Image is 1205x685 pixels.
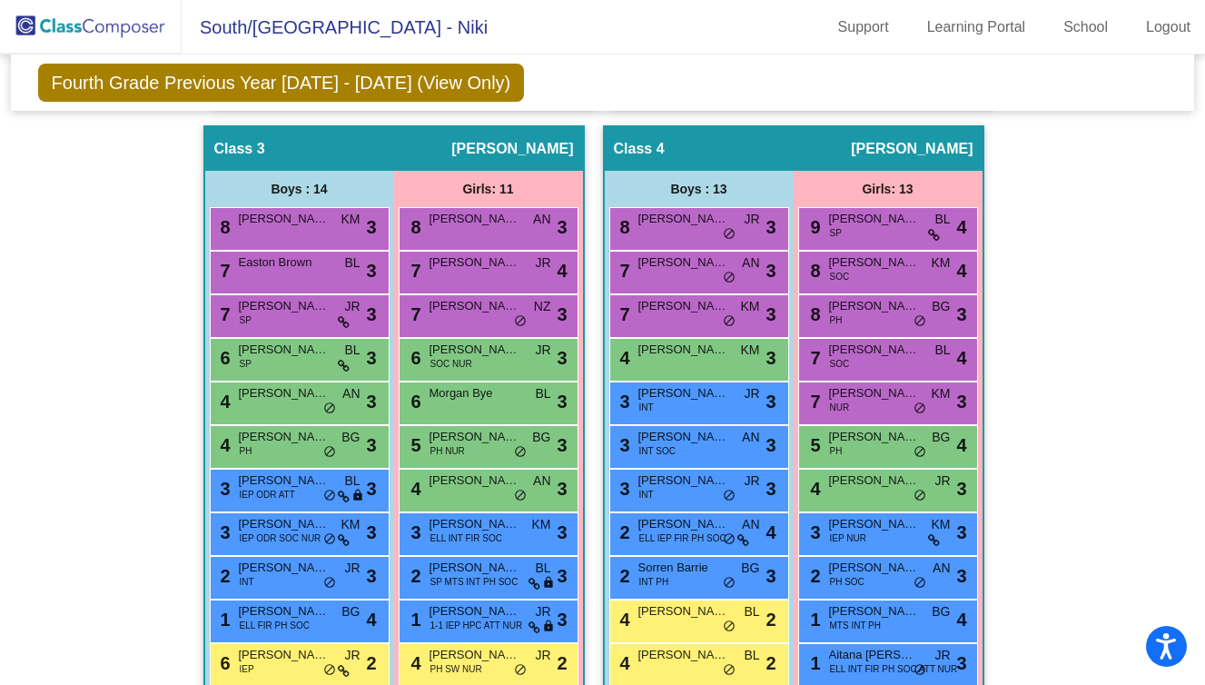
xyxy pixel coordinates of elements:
span: 7 [216,304,231,324]
span: [PERSON_NAME] [239,646,330,664]
span: [PERSON_NAME] [638,515,729,533]
span: [PERSON_NAME] [239,559,330,577]
span: 3 [366,257,376,284]
span: do_not_disturb_alt [914,314,926,329]
span: 3 [956,475,966,502]
span: KM [741,341,760,360]
span: BG [341,602,360,621]
span: 1 [806,610,821,630]
span: [PERSON_NAME] [829,341,920,359]
span: KM [341,210,361,229]
span: JR [535,253,550,273]
span: [PERSON_NAME] [638,602,729,620]
span: 3 [956,388,966,415]
span: [PERSON_NAME] [638,428,729,446]
span: 3 [407,522,421,542]
span: 7 [806,392,821,412]
span: [PERSON_NAME] [239,428,330,446]
span: 3 [765,257,775,284]
span: 1 [216,610,231,630]
span: AN [533,472,550,491]
span: 8 [616,217,630,237]
span: 6 [407,348,421,368]
span: JR [535,341,550,360]
span: PH [830,313,843,327]
a: Logout [1131,13,1205,42]
span: 3 [557,301,567,328]
span: 3 [765,475,775,502]
a: School [1049,13,1122,42]
span: Class 3 [214,140,265,158]
div: Boys : 14 [205,171,394,207]
span: 2 [557,650,567,677]
span: [PERSON_NAME] [638,253,729,272]
span: 4 [806,479,821,499]
span: 3 [806,522,821,542]
span: AN [342,384,360,403]
span: JR [535,646,550,665]
span: 7 [216,261,231,281]
span: 3 [765,562,775,590]
span: do_not_disturb_alt [914,663,926,678]
span: INT PH [639,575,669,589]
span: 1 [806,653,821,673]
span: [PERSON_NAME] [430,341,520,359]
span: SP [240,357,252,371]
span: [PERSON_NAME] [851,140,973,158]
span: do_not_disturb_alt [323,576,336,591]
span: 2 [765,606,775,633]
span: Sorren Barrie [638,559,729,577]
span: 6 [216,348,231,368]
span: JR [744,210,759,229]
span: [PERSON_NAME] [638,646,729,664]
span: [PERSON_NAME] [430,646,520,664]
span: BL [934,341,950,360]
span: [PERSON_NAME] [638,297,729,315]
span: ELL IEP FIR PH SOC [639,531,726,545]
span: 3 [765,213,775,241]
span: 2 [407,566,421,586]
span: AN [533,210,550,229]
span: Morgan Bye [430,384,520,402]
span: [PERSON_NAME] [638,341,729,359]
span: [PERSON_NAME] [239,297,330,315]
span: do_not_disturb_alt [323,663,336,678]
span: 8 [216,217,231,237]
span: 3 [557,562,567,590]
span: 4 [616,348,630,368]
span: 3 [765,432,775,459]
span: do_not_disturb_alt [514,445,527,460]
span: 7 [616,261,630,281]
span: 3 [557,388,567,415]
span: [PERSON_NAME] [239,384,330,402]
span: 3 [956,650,966,677]
span: 3 [616,479,630,499]
span: BG [932,297,950,316]
span: AN [933,559,950,578]
span: do_not_disturb_alt [723,576,736,591]
span: do_not_disturb_alt [723,663,736,678]
span: do_not_disturb_alt [723,532,736,547]
span: 3 [956,562,966,590]
span: 3 [366,301,376,328]
span: [PERSON_NAME] [430,472,520,490]
span: 7 [407,304,421,324]
span: 2 [806,566,821,586]
span: 4 [216,392,231,412]
span: Aitana [PERSON_NAME] [829,646,920,664]
span: JR [934,646,950,665]
span: 2 [216,566,231,586]
span: SP [240,313,252,327]
span: 4 [216,435,231,455]
span: [PERSON_NAME] [430,602,520,620]
span: JR [344,297,360,316]
span: do_not_disturb_alt [914,445,926,460]
span: BL [934,210,950,229]
span: BL [344,341,360,360]
span: 4 [557,257,567,284]
span: JR [535,602,550,621]
span: INT [639,488,654,501]
div: Boys : 13 [605,171,794,207]
span: 3 [557,606,567,633]
span: 9 [806,217,821,237]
